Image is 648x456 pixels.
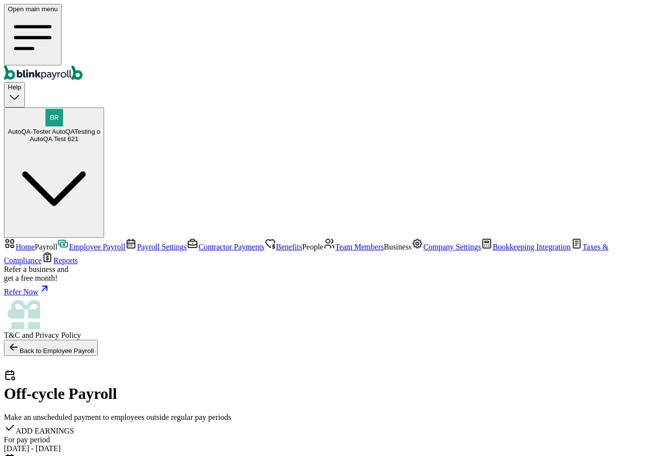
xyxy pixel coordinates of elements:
[198,243,264,251] span: Contractor Payments
[302,243,324,251] span: People
[8,83,21,91] span: Help
[4,4,62,65] button: Open main menu
[423,243,481,251] span: Company Settings
[4,283,644,296] a: Refer Now
[42,256,78,265] a: Reports
[4,265,644,283] div: Refer a business and get a free month!
[599,409,648,456] iframe: To enrich screen reader interactions, please activate Accessibility in Grammarly extension settings
[481,243,571,251] a: Bookkeeping Integration
[4,340,98,356] button: Back to Employee Payroll
[4,107,104,238] button: AutoQA-Tester AutoQATesting oAutoQA Test 621
[4,435,644,444] div: For pay period
[69,243,125,251] span: Employee Payroll
[264,243,302,251] a: Benefits
[4,82,25,107] button: Help
[16,243,35,251] span: Home
[4,4,644,82] nav: Global
[4,413,231,421] span: Make an unscheduled payment to employees outside regular pay periods
[335,243,384,251] span: Team Members
[276,243,302,251] span: Benefits
[4,367,644,403] h1: Off-cycle Payroll
[4,422,644,435] div: ADD EARNINGS
[4,238,644,340] nav: Sidebar
[384,243,411,251] span: Business
[137,243,187,251] span: Payroll Settings
[493,243,571,251] span: Bookkeeping Integration
[4,243,35,251] a: Home
[8,128,100,135] span: AutoQA-Tester AutoQATesting o
[187,243,264,251] a: Contractor Payments
[35,243,57,251] span: Payroll
[8,135,100,143] div: AutoQA Test 621
[599,409,648,456] div: Chat Widget
[57,243,125,251] a: Employee Payroll
[53,256,78,265] span: Reports
[324,243,384,251] a: Team Members
[4,331,81,339] span: and
[4,331,20,339] span: T&C
[35,331,81,339] span: Privacy Policy
[125,243,187,251] a: Payroll Settings
[411,243,481,251] a: Company Settings
[8,5,58,13] span: Open main menu
[4,444,644,453] div: [DATE] - [DATE]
